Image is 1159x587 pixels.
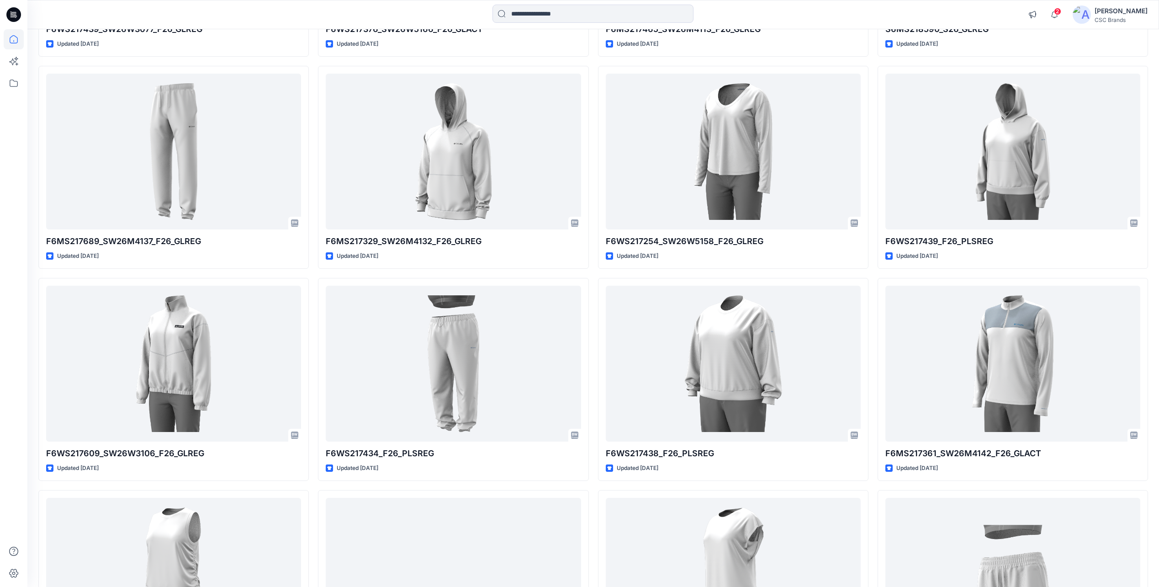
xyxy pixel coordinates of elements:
[617,39,658,49] p: Updated [DATE]
[46,235,301,248] p: F6MS217689_SW26M4137_F26_GLREG
[885,74,1140,229] a: F6WS217439_F26_PLSREG
[326,23,581,36] p: F6WS217376_SW26W5166_F26_GLACT
[46,286,301,442] a: F6WS217609_SW26W3106_F26_GLREG
[885,286,1140,442] a: F6MS217361_SW26M4142_F26_GLACT
[326,286,581,442] a: F6WS217434_F26_PLSREG
[606,74,861,229] a: F6WS217254_SW26W5158_F26_GLREG
[337,39,378,49] p: Updated [DATE]
[46,447,301,460] p: F6WS217609_SW26W3106_F26_GLREG
[606,447,861,460] p: F6WS217438_F26_PLSREG
[885,235,1140,248] p: F6WS217439_F26_PLSREG
[337,464,378,473] p: Updated [DATE]
[606,23,861,36] p: F6MS217465_SW26M4113_F26_GLREG
[1073,5,1091,24] img: avatar
[57,464,99,473] p: Updated [DATE]
[606,235,861,248] p: F6WS217254_SW26W5158_F26_GLREG
[896,251,938,261] p: Updated [DATE]
[326,447,581,460] p: F6WS217434_F26_PLSREG
[326,74,581,229] a: F6MS217329_SW26M4132_F26_GLREG
[617,251,658,261] p: Updated [DATE]
[46,74,301,229] a: F6MS217689_SW26M4137_F26_GLREG
[1095,16,1148,23] div: CSC Brands
[1095,5,1148,16] div: [PERSON_NAME]
[337,251,378,261] p: Updated [DATE]
[46,23,301,36] p: F6WS217439_SW26W3077_F26_GLREG
[896,39,938,49] p: Updated [DATE]
[885,23,1140,36] p: S6MS218590_S26_GLREG
[326,235,581,248] p: F6MS217329_SW26M4132_F26_GLREG
[57,251,99,261] p: Updated [DATE]
[1054,8,1061,15] span: 2
[617,464,658,473] p: Updated [DATE]
[57,39,99,49] p: Updated [DATE]
[606,286,861,442] a: F6WS217438_F26_PLSREG
[896,464,938,473] p: Updated [DATE]
[885,447,1140,460] p: F6MS217361_SW26M4142_F26_GLACT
